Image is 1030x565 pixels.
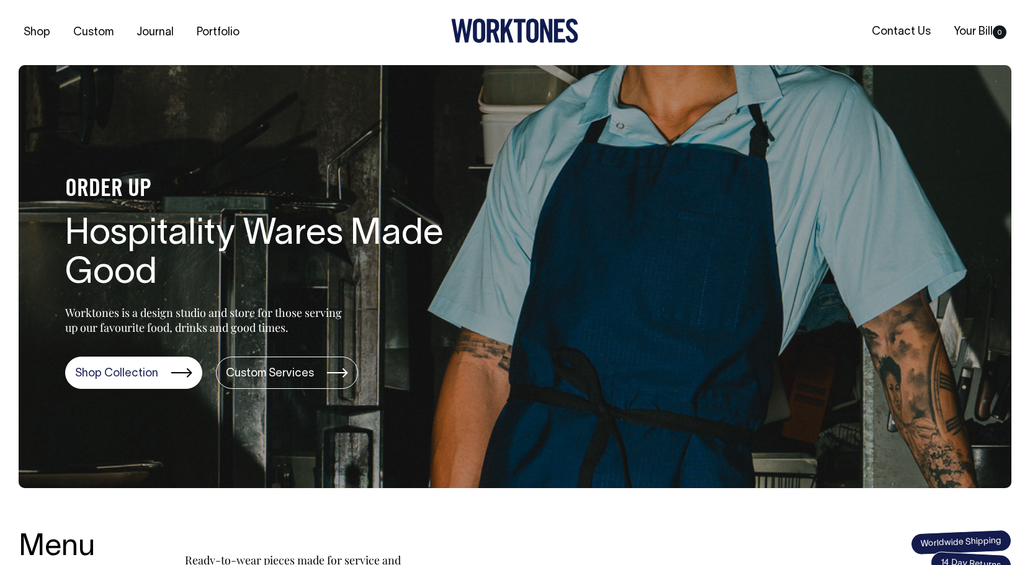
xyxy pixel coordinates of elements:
a: Portfolio [192,22,244,43]
a: Custom [68,22,119,43]
a: Your Bill0 [949,22,1011,42]
a: Journal [132,22,179,43]
span: Worldwide Shipping [910,529,1011,555]
h4: ORDER UP [65,177,462,203]
a: Shop Collection [65,357,202,389]
h1: Hospitality Wares Made Good [65,215,462,295]
a: Contact Us [867,22,936,42]
a: Custom Services [216,357,358,389]
a: Shop [19,22,55,43]
p: Worktones is a design studio and store for those serving up our favourite food, drinks and good t... [65,305,347,335]
span: 0 [993,25,1006,39]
